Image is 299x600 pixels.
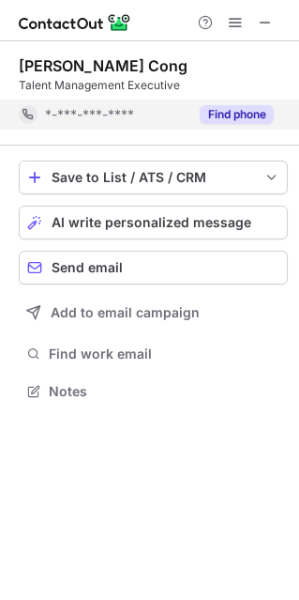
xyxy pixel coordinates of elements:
[49,346,280,362] span: Find work email
[19,56,187,75] div: [PERSON_NAME] Cong
[19,251,288,285] button: Send email
[19,341,288,367] button: Find work email
[51,305,200,320] span: Add to email campaign
[19,378,288,405] button: Notes
[52,170,255,185] div: Save to List / ATS / CRM
[49,383,280,400] span: Notes
[19,77,288,94] div: Talent Management Executive
[200,105,274,124] button: Reveal Button
[19,11,131,34] img: ContactOut v5.3.10
[19,206,288,239] button: AI write personalized message
[19,161,288,194] button: save-profile-one-click
[52,215,251,230] span: AI write personalized message
[19,296,288,330] button: Add to email campaign
[52,260,123,275] span: Send email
